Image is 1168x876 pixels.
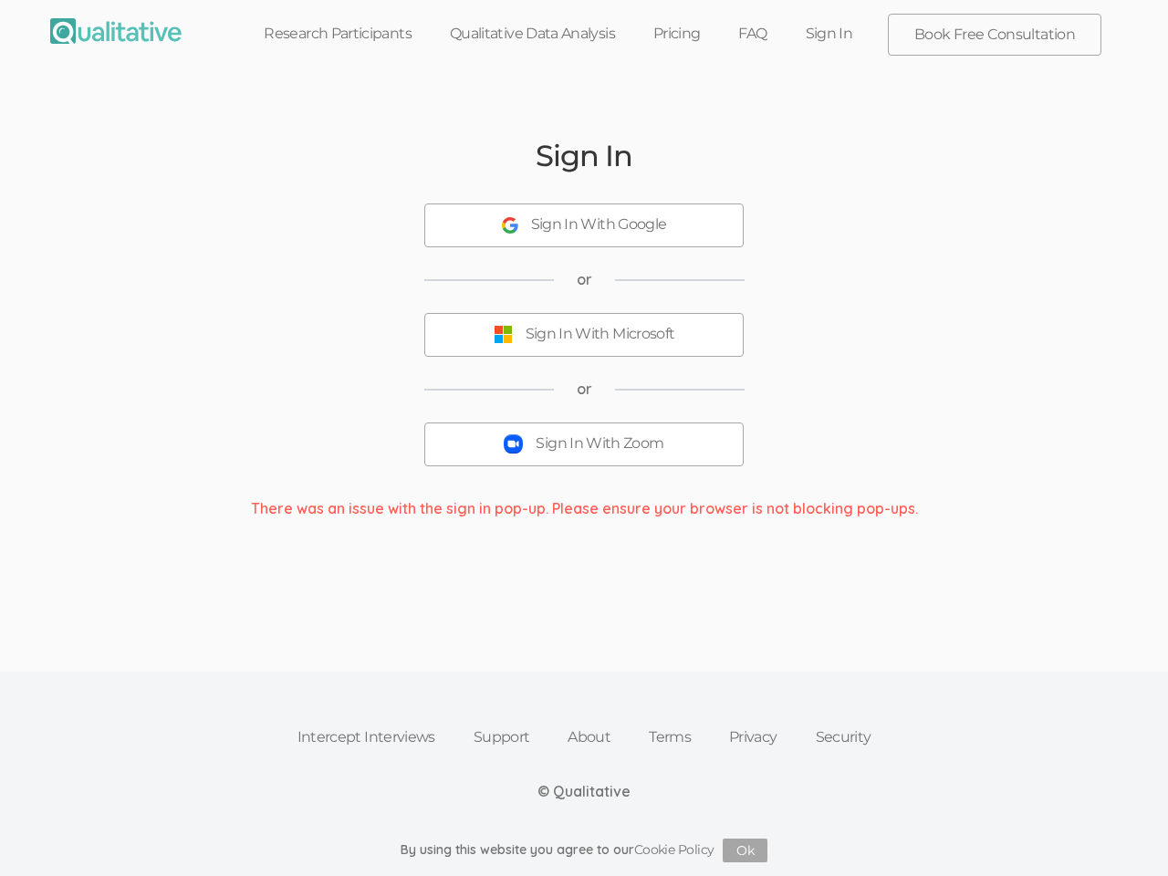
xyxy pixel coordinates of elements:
a: Pricing [634,14,720,54]
a: Intercept Interviews [278,717,454,757]
img: Sign In With Zoom [504,434,523,454]
a: Qualitative Data Analysis [431,14,634,54]
span: or [577,269,592,290]
button: Ok [723,839,767,862]
h2: Sign In [536,140,631,172]
div: Sign In With Zoom [536,433,663,454]
img: Sign In With Google [502,217,518,234]
div: There was an issue with the sign in pop-up. Please ensure your browser is not blocking pop-ups. [237,498,932,519]
a: Privacy [710,717,797,757]
img: Qualitative [50,18,182,44]
a: Research Participants [245,14,431,54]
img: Sign In With Microsoft [494,325,513,344]
div: Sign In With Microsoft [526,324,675,345]
iframe: Chat Widget [1077,788,1168,876]
div: By using this website you agree to our [401,839,768,862]
a: Security [797,717,891,757]
span: or [577,379,592,400]
div: Sign In With Google [531,214,667,235]
button: Sign In With Zoom [424,422,744,466]
a: About [548,717,630,757]
a: Cookie Policy [634,841,714,858]
a: FAQ [719,14,786,54]
a: Book Free Consultation [889,15,1100,55]
a: Sign In [787,14,872,54]
button: Sign In With Google [424,203,744,247]
div: © Qualitative [537,781,631,802]
a: Support [454,717,549,757]
a: Terms [630,717,710,757]
button: Sign In With Microsoft [424,313,744,357]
